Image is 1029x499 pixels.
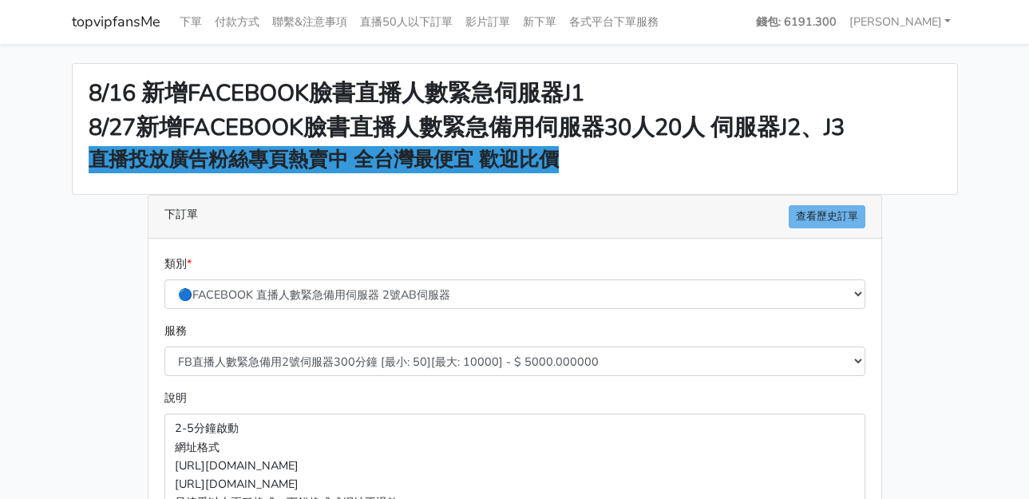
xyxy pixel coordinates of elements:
strong: 8/16 新增FACEBOOK臉書直播人數緊急伺服器J1 [89,77,584,109]
a: 新下單 [516,6,563,38]
label: 說明 [164,389,187,407]
a: 錢包: 6191.300 [750,6,843,38]
a: 直播50人以下訂單 [354,6,459,38]
a: 查看歷史訂單 [789,205,865,228]
a: 影片訂單 [459,6,516,38]
strong: 錢包: 6191.300 [756,14,837,30]
label: 類別 [164,255,192,273]
strong: 直播投放廣告粉絲專頁熱賣中 全台灣最便宜 歡迎比價 [89,146,559,173]
a: 付款方式 [208,6,266,38]
strong: 8/27新增FACEBOOK臉書直播人數緊急備用伺服器30人20人 伺服器J2、J3 [89,112,845,143]
a: 各式平台下單服務 [563,6,665,38]
a: 聯繫&注意事項 [266,6,354,38]
label: 服務 [164,322,187,340]
a: 下單 [173,6,208,38]
a: [PERSON_NAME] [843,6,958,38]
a: topvipfansMe [72,6,160,38]
div: 下訂單 [148,196,881,239]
